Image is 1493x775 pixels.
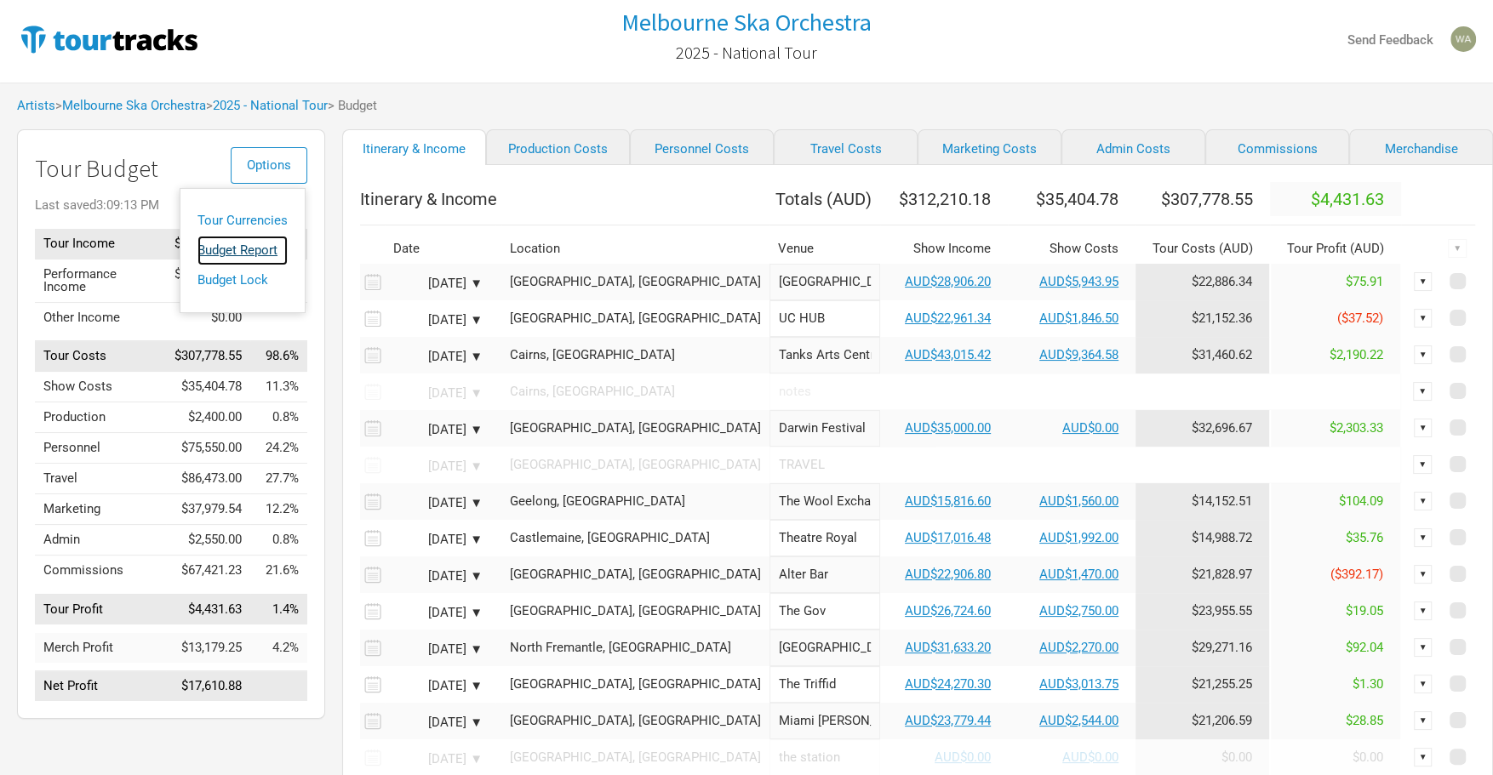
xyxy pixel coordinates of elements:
[905,420,991,436] a: AUD$35,000.00
[630,129,774,165] a: Personnel Costs
[1062,420,1118,436] a: AUD$0.00
[166,556,250,586] td: $67,421.23
[1349,129,1493,165] a: Merchandise
[360,182,769,216] th: Itinerary & Income
[769,520,880,556] input: Theatre Royal
[250,302,307,333] td: Other Income as % of Tour Income
[510,276,761,288] div: Sydney, Australia
[510,495,761,508] div: Geelong, Australia
[389,350,483,363] div: [DATE] ▼
[1135,410,1270,447] td: Tour Cost allocation from Production, Personnel, Travel, Marketing, Admin & Commissions
[918,129,1061,165] a: Marketing Costs
[389,424,483,436] div: [DATE] ▼
[250,402,307,433] td: Production as % of Tour Income
[1135,337,1270,373] td: Tour Cost allocation from Production, Personnel, Travel, Marketing, Admin & Commissions
[1414,565,1433,584] div: ▼
[510,678,761,691] div: Brisbane, Australia
[250,633,307,663] td: Merch Profit as % of Tour Income
[769,593,880,630] input: The Gov
[1353,749,1383,765] span: $0.00
[1346,530,1383,545] span: $35.76
[342,129,486,165] a: Itinerary & Income
[769,556,880,593] input: Alter Bar
[166,525,250,556] td: $2,550.00
[250,594,307,624] td: Tour Profit as % of Tour Income
[385,234,495,264] th: Date
[35,302,166,333] td: Other Income
[1039,311,1118,326] a: AUD$1,846.50
[510,312,761,325] div: Canberra, Australia
[389,643,483,656] div: [DATE] ▼
[250,671,307,702] td: Net Profit as % of Tour Income
[1062,749,1118,765] a: AUD$0.00
[62,98,206,113] a: Melbourne Ska Orchestra
[1039,493,1118,509] a: AUD$1,560.00
[1413,382,1432,401] div: ▼
[35,199,307,212] div: Last saved 3:09:13 PM
[1135,483,1270,520] td: Tour Cost allocation from Production, Personnel, Travel, Marketing, Admin & Commissions
[1039,530,1118,545] a: AUD$1,992.00
[166,494,250,525] td: $37,979.54
[1414,675,1433,693] div: ▼
[17,22,201,56] img: TourTracks
[250,525,307,556] td: Admin as % of Tour Income
[510,568,761,581] div: Hobart, Australia
[1008,182,1135,216] th: $35,404.78
[1311,189,1384,209] span: $4,431.63
[510,459,761,471] div: Darwin, Australia
[1205,129,1349,165] a: Commissions
[769,483,880,520] input: The Wool Exchange
[35,633,166,663] td: Merch Profit
[510,605,761,618] div: Adelaide, Australia
[1135,182,1270,216] th: $307,778.55
[35,494,166,525] td: Marketing
[1414,748,1433,766] div: ▼
[206,100,328,112] span: >
[389,753,483,766] div: [DATE] ▼
[1414,272,1433,291] div: ▼
[250,372,307,402] td: Show Costs as % of Tour Income
[197,206,288,236] a: Tour Currencies
[389,387,483,400] div: [DATE] ▼
[389,314,483,327] div: [DATE] ▼
[35,259,166,302] td: Performance Income
[1347,32,1433,48] strong: Send Feedback
[389,533,483,546] div: [DATE] ▼
[17,98,55,113] a: Artists
[1039,713,1118,728] a: AUD$2,544.00
[250,341,307,372] td: Tour Costs as % of Tour Income
[1414,309,1433,328] div: ▼
[1008,234,1135,264] th: Show Costs
[1061,129,1205,165] a: Admin Costs
[769,703,880,739] input: Miami Marketta
[510,715,761,727] div: Gold Coast, Australia
[769,373,1401,410] input: notes
[905,311,991,326] a: AUD$22,961.34
[1339,493,1383,509] span: $104.09
[1414,638,1433,657] div: ▼
[35,594,166,624] td: Tour Profit
[35,341,166,372] td: Tour Costs
[905,530,991,545] a: AUD$17,016.48
[389,607,483,619] div: [DATE] ▼
[166,341,250,372] td: $307,778.55
[769,410,880,447] input: Darwin Festival
[250,433,307,464] td: Personnel as % of Tour Income
[769,264,880,300] input: Liberty Hall
[676,35,817,71] a: 2025 - National Tour
[510,751,761,764] div: Sunshine Coast, Australia
[197,265,288,295] a: Budget Lock
[328,100,377,112] span: > Budget
[1135,703,1270,739] td: Tour Cost allocation from Production, Personnel, Travel, Marketing, Admin & Commissions
[486,129,630,165] a: Production Costs
[1135,300,1270,337] td: Tour Cost allocation from Production, Personnel, Travel, Marketing, Admin & Commissions
[250,494,307,525] td: Marketing as % of Tour Income
[1414,601,1433,620] div: ▼
[905,676,991,692] a: AUD$24,270.30
[247,157,291,173] span: Options
[1135,264,1270,300] td: Tour Cost allocation from Production, Personnel, Travel, Marketing, Admin & Commissions
[1135,593,1270,630] td: Tour Cost allocation from Production, Personnel, Travel, Marketing, Admin & Commissions
[1346,603,1383,618] span: $19.05
[1346,274,1383,289] span: $75.91
[231,147,307,184] button: Options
